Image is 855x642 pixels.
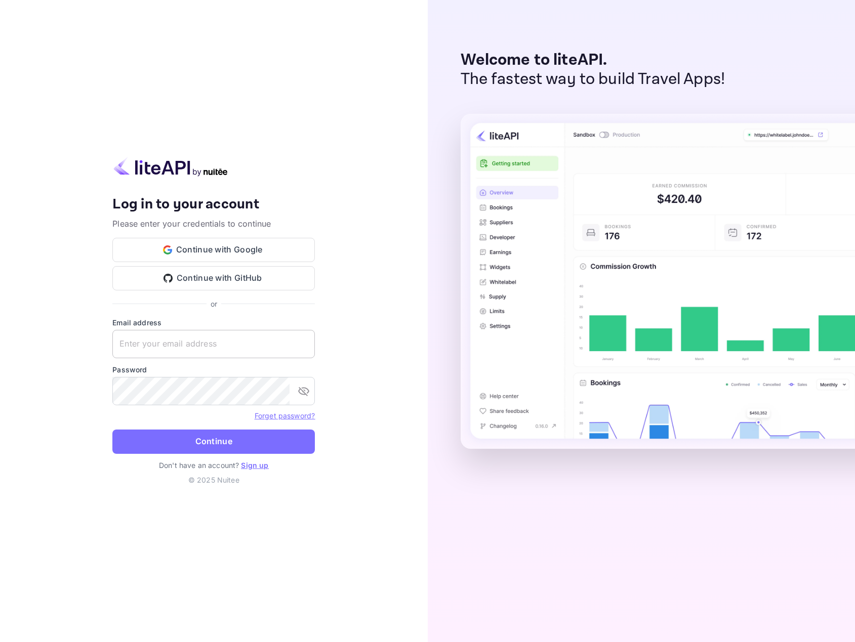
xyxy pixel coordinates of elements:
[461,70,725,89] p: The fastest way to build Travel Apps!
[112,317,315,328] label: Email address
[241,461,268,469] a: Sign up
[112,238,315,262] button: Continue with Google
[112,330,315,358] input: Enter your email address
[294,381,314,401] button: toggle password visibility
[112,460,315,470] p: Don't have an account?
[112,196,315,213] h4: Log in to your account
[461,51,725,70] p: Welcome to liteAPI.
[112,218,315,230] p: Please enter your credentials to continue
[211,298,217,309] p: or
[112,266,315,290] button: Continue with GitHub
[112,430,315,454] button: Continue
[255,411,315,420] a: Forget password?
[112,475,315,485] p: © 2025 Nuitee
[112,364,315,375] label: Password
[255,410,315,420] a: Forget password?
[112,157,229,177] img: liteapi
